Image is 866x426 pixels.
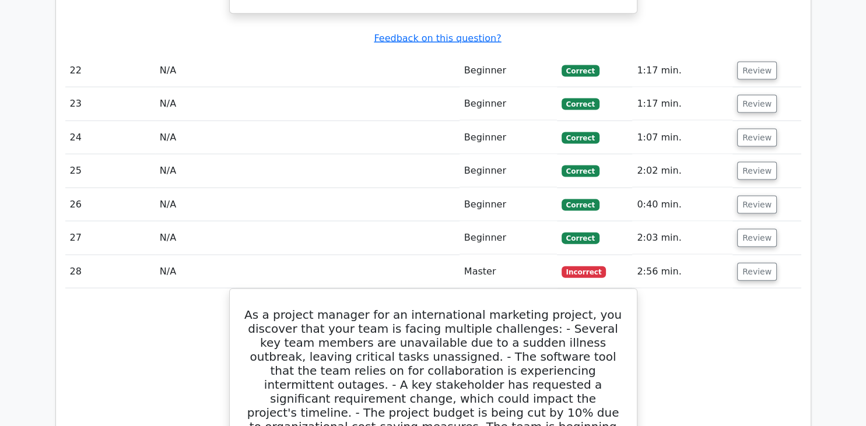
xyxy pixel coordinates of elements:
[562,65,599,76] span: Correct
[65,154,155,187] td: 25
[460,54,557,87] td: Beginner
[460,255,557,288] td: Master
[737,128,777,146] button: Review
[65,255,155,288] td: 28
[460,87,557,120] td: Beginner
[737,262,777,280] button: Review
[65,121,155,154] td: 24
[737,94,777,112] button: Review
[155,255,460,288] td: N/A
[737,161,777,179] button: Review
[155,54,460,87] td: N/A
[65,54,155,87] td: 22
[562,266,606,277] span: Incorrect
[562,132,599,143] span: Correct
[460,154,557,187] td: Beginner
[562,199,599,210] span: Correct
[632,255,732,288] td: 2:56 min.
[65,188,155,221] td: 26
[632,188,732,221] td: 0:40 min.
[632,154,732,187] td: 2:02 min.
[374,32,501,43] a: Feedback on this question?
[737,61,777,79] button: Review
[737,195,777,213] button: Review
[460,121,557,154] td: Beginner
[460,188,557,221] td: Beginner
[155,188,460,221] td: N/A
[562,165,599,177] span: Correct
[562,98,599,110] span: Correct
[632,87,732,120] td: 1:17 min.
[155,221,460,254] td: N/A
[632,54,732,87] td: 1:17 min.
[155,87,460,120] td: N/A
[460,221,557,254] td: Beginner
[155,121,460,154] td: N/A
[65,87,155,120] td: 23
[737,228,777,247] button: Review
[155,154,460,187] td: N/A
[65,221,155,254] td: 27
[632,221,732,254] td: 2:03 min.
[562,232,599,244] span: Correct
[632,121,732,154] td: 1:07 min.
